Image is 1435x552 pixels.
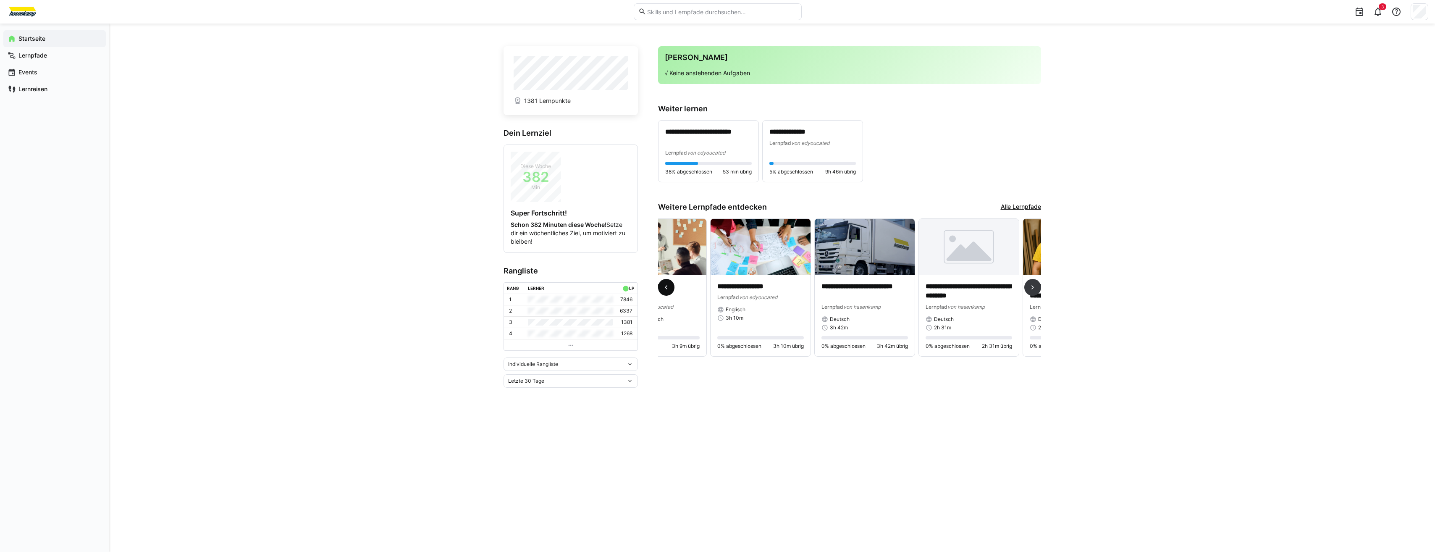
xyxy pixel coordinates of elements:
span: 0% abgeschlossen [717,343,761,350]
span: 38% abgeschlossen [665,168,712,175]
p: 1381 [621,319,632,326]
span: 0% abgeschlossen [926,343,970,350]
h4: Super Fortschritt! [511,209,631,217]
span: 3h 42m [830,324,848,331]
span: Deutsch [934,316,954,323]
span: von edyoucated [791,140,829,146]
span: Lernpfad [926,304,947,310]
span: Deutsch [830,316,850,323]
span: 3h 10m übrig [773,343,804,350]
span: 3h 9m übrig [672,343,700,350]
img: image [711,219,811,275]
strong: Schon 382 Minuten diese Woche! [511,221,606,228]
div: Lerner [528,286,544,291]
p: Setze dir ein wöchentliches Ziel, um motiviert zu bleiben! [511,221,631,246]
p: 7846 [620,296,632,303]
span: von edyoucated [739,294,777,300]
p: 1268 [621,330,632,337]
span: Individuelle Rangliste [508,361,558,368]
span: Lernpfad [717,294,739,300]
span: 1381 Lernpunkte [524,97,571,105]
span: Lernpfad [821,304,843,310]
span: 0% abgeschlossen [1030,343,1074,350]
span: 9h 46m übrig [825,168,856,175]
img: image [1023,219,1123,275]
span: von hasenkamp [947,304,985,310]
span: Lernpfad [769,140,791,146]
span: 3 [1381,4,1384,9]
a: Alle Lernpfade [1001,202,1041,212]
h3: Dein Lernziel [504,129,638,138]
span: 25 min [1038,324,1054,331]
h3: Weitere Lernpfade entdecken [658,202,767,212]
span: Lernpfad [665,150,687,156]
span: Letzte 30 Tage [508,378,544,384]
span: 3h 10m [726,315,743,321]
span: Lernpfad [1030,304,1052,310]
span: 2h 31m [934,324,951,331]
h3: Weiter lernen [658,104,1041,113]
img: image [815,219,915,275]
div: LP [629,286,634,291]
span: 0% abgeschlossen [821,343,866,350]
p: 4 [509,330,512,337]
span: 2h 31m übrig [982,343,1012,350]
span: von edyoucated [635,304,673,310]
div: Rang [507,286,519,291]
span: 5% abgeschlossen [769,168,813,175]
span: 3h 42m übrig [877,343,908,350]
span: 53 min übrig [723,168,752,175]
p: √ Keine anstehenden Aufgaben [665,69,1034,77]
p: 2 [509,308,512,314]
h3: Rangliste [504,266,638,276]
span: Englisch [726,306,745,313]
h3: [PERSON_NAME] [665,53,1034,62]
input: Skills und Lernpfade durchsuchen… [646,8,797,16]
span: Deutsch [1038,316,1058,323]
p: 1 [509,296,512,303]
span: von edyoucated [687,150,725,156]
p: 3 [509,319,512,326]
img: image [919,219,1019,275]
span: von hasenkamp [843,304,881,310]
p: 6337 [620,308,632,314]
